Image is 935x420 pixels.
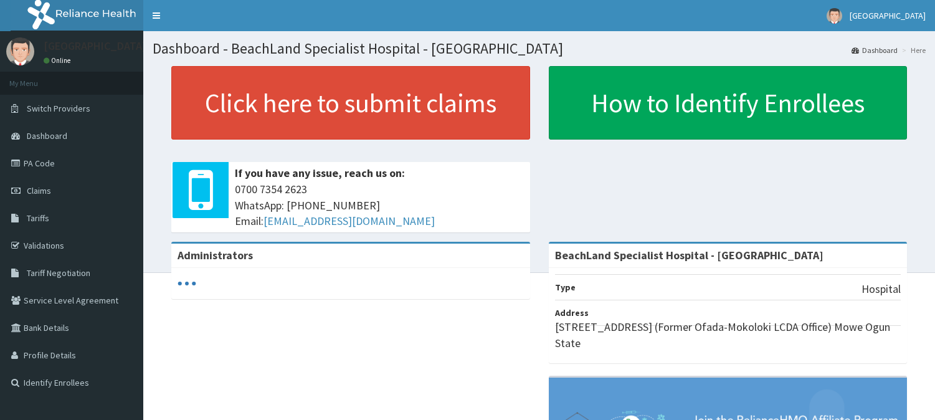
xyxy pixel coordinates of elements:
img: User Image [827,8,842,24]
span: Dashboard [27,130,67,141]
b: Administrators [178,248,253,262]
h1: Dashboard - BeachLand Specialist Hospital - [GEOGRAPHIC_DATA] [153,41,926,57]
b: Address [555,307,589,318]
p: Hospital [861,281,901,297]
b: Type [555,282,576,293]
p: [STREET_ADDRESS] (Former Ofada-Mokoloki LCDA Office) Mowe Ogun State [555,319,901,351]
span: Tariff Negotiation [27,267,90,279]
span: 0700 7354 2623 WhatsApp: [PHONE_NUMBER] Email: [235,181,524,229]
span: [GEOGRAPHIC_DATA] [850,10,926,21]
a: [EMAIL_ADDRESS][DOMAIN_NAME] [263,214,435,228]
img: User Image [6,37,34,65]
b: If you have any issue, reach us on: [235,166,405,180]
strong: BeachLand Specialist Hospital - [GEOGRAPHIC_DATA] [555,248,823,262]
span: Tariffs [27,212,49,224]
a: Click here to submit claims [171,66,530,140]
a: Online [44,56,74,65]
li: Here [899,45,926,55]
svg: audio-loading [178,274,196,293]
a: How to Identify Enrollees [549,66,908,140]
span: Switch Providers [27,103,90,114]
a: Dashboard [852,45,898,55]
p: [GEOGRAPHIC_DATA] [44,41,146,52]
span: Claims [27,185,51,196]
